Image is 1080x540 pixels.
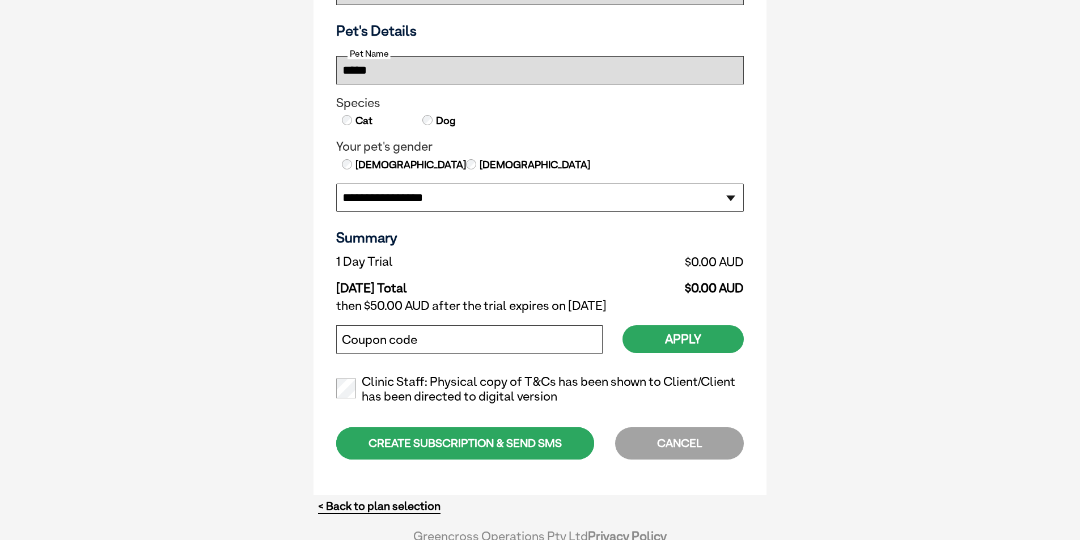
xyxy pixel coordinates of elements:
legend: Species [336,96,744,110]
div: CREATE SUBSCRIPTION & SEND SMS [336,427,594,460]
h3: Summary [336,229,744,246]
label: Clinic Staff: Physical copy of T&Cs has been shown to Client/Client has been directed to digital ... [336,375,744,404]
td: $0.00 AUD [558,272,744,296]
legend: Your pet's gender [336,139,744,154]
a: < Back to plan selection [318,499,441,513]
label: Coupon code [342,333,417,347]
h3: Pet's Details [332,22,748,39]
div: CANCEL [615,427,744,460]
td: then $50.00 AUD after the trial expires on [DATE] [336,296,744,316]
td: $0.00 AUD [558,252,744,272]
td: [DATE] Total [336,272,558,296]
input: Clinic Staff: Physical copy of T&Cs has been shown to Client/Client has been directed to digital ... [336,379,356,398]
button: Apply [622,325,744,353]
td: 1 Day Trial [336,252,558,272]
